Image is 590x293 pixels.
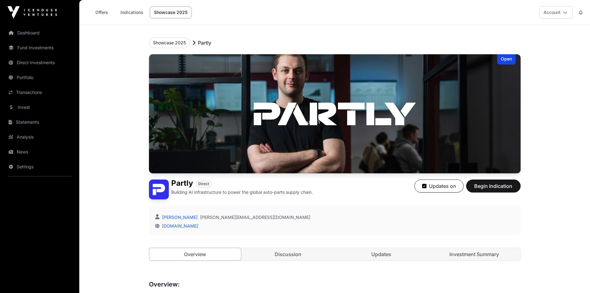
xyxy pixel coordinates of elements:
img: Partly [149,54,521,173]
button: Account [540,6,573,19]
h3: Overview: [149,279,521,289]
button: Showcase 2025 [149,38,190,48]
a: Statements [5,115,74,129]
a: Discussion [242,248,334,260]
a: [PERSON_NAME][EMAIL_ADDRESS][DOMAIN_NAME] [200,214,310,220]
button: Updates on [414,180,464,193]
p: Building AI infrastructure to power the global auto-parts supply chain. [171,189,313,195]
span: Direct [198,181,209,186]
span: Begin Indication [474,182,513,190]
a: [PERSON_NAME] [161,215,198,220]
a: Dashboard [5,26,74,40]
a: Direct Investments [5,56,74,69]
a: Begin Indication [466,186,521,192]
a: Overview [149,248,242,261]
a: Invest [5,100,74,114]
a: Fund Investments [5,41,74,55]
img: Partly [149,180,169,199]
a: Updates [335,248,427,260]
iframe: Chat Widget [559,263,590,293]
a: Investment Summary [428,248,520,260]
a: Showcase 2025 [150,7,191,18]
a: News [5,145,74,159]
a: [DOMAIN_NAME] [160,223,198,229]
div: Open [497,54,516,64]
a: Indications [116,7,147,18]
button: Begin Indication [466,180,521,193]
img: Icehouse Ventures Logo [7,6,57,19]
a: Settings [5,160,74,174]
a: Analysis [5,130,74,144]
h1: Partly [171,180,193,188]
p: Partly [198,39,211,47]
a: Portfolio [5,71,74,84]
a: Offers [89,7,114,18]
nav: Tabs [149,248,520,260]
a: Transactions [5,86,74,99]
